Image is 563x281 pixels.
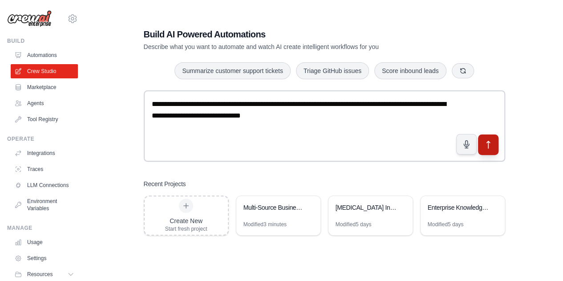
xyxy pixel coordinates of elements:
button: Triage GitHub issues [296,62,369,79]
p: Describe what you want to automate and watch AI create intelligent workflows for you [144,42,443,51]
a: Usage [11,235,78,249]
div: Multi-Source Business Intelligence Automation [243,203,304,212]
div: Modified 5 days [428,221,464,228]
button: Score inbound leads [374,62,446,79]
a: Agents [11,96,78,110]
h1: Build AI Powered Automations [144,28,443,41]
img: Logo [7,10,52,27]
a: Environment Variables [11,194,78,216]
a: LLM Connections [11,178,78,192]
div: Create New [165,216,207,225]
span: Resources [27,271,53,278]
div: Enterprise Knowledge Aggregator [428,203,489,212]
a: Traces [11,162,78,176]
a: Integrations [11,146,78,160]
div: Build [7,37,78,45]
a: Settings [11,251,78,265]
div: Modified 3 minutes [243,221,287,228]
div: Operate [7,135,78,143]
button: Click to speak your automation idea [456,134,477,155]
h3: Recent Projects [144,179,186,188]
button: Summarize customer support tickets [174,62,290,79]
a: Tool Registry [11,112,78,126]
a: Crew Studio [11,64,78,78]
div: Manage [7,224,78,232]
iframe: Chat Widget [518,238,563,281]
div: [MEDICAL_DATA] Invoice to SAP Automation [336,203,397,212]
div: Start fresh project [165,225,207,232]
a: Automations [11,48,78,62]
button: Get new suggestions [452,63,474,78]
a: Marketplace [11,80,78,94]
div: Modified 5 days [336,221,372,228]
